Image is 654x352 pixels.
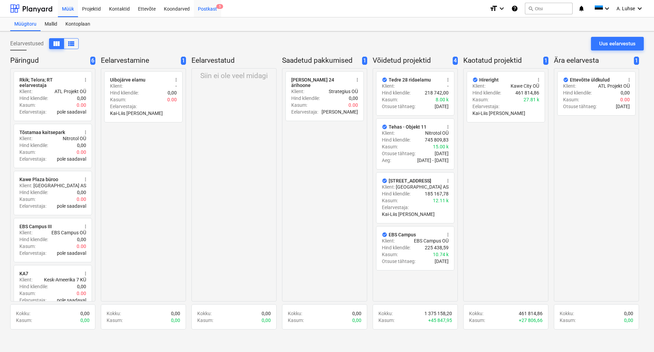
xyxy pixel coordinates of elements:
[382,197,398,204] p: Kasum :
[382,157,391,164] p: Aeg :
[107,317,123,324] p: Kasum :
[445,178,451,184] span: more_vert
[515,89,539,96] p: 461 814,86
[200,71,268,81] p: Siin ei ole veel midagi
[620,319,654,352] iframe: Chat Widget
[51,229,86,236] p: EBS Campus OÜ
[77,102,86,108] p: 0.00
[417,157,449,164] p: [DATE] - [DATE]
[525,3,573,14] button: Otsi
[624,317,633,324] p: 0,00
[110,77,145,83] div: Uibojärve elamu
[19,283,48,290] p: Hind kliendile :
[19,135,32,142] p: Klient :
[382,136,410,143] p: Hind kliendile :
[472,89,501,96] p: Hind kliendile :
[560,317,576,324] p: Kasum :
[425,130,449,136] p: Nitrotol OÜ
[489,4,498,13] i: format_size
[524,96,539,103] p: 27.81 k
[519,317,543,324] p: + 27 806,66
[19,130,65,135] div: Tõstamaa kaitsepark
[382,211,435,218] p: Kai-Liis [PERSON_NAME]
[107,310,121,317] p: Kokku :
[598,83,630,89] p: ATL Projekt OÜ
[591,37,644,50] button: Uus eelarvestus
[373,56,450,65] p: Võidetud projektid
[382,184,395,190] p: Klient :
[80,317,90,324] p: 0,00
[19,250,46,256] p: Eelarvestaja :
[624,310,633,317] p: 0,00
[77,290,86,297] p: 0.00
[617,6,635,11] span: A. Luhse
[175,83,177,89] p: -
[216,4,223,9] span: 5
[16,310,30,317] p: Kokku :
[563,83,576,89] p: Klient :
[19,229,32,236] p: Klient :
[33,182,86,189] p: [GEOGRAPHIC_DATA] AS
[57,156,86,162] p: pole saadaval
[61,17,94,31] a: Kontoplaan
[291,108,318,115] p: Eelarvestaja :
[463,56,541,65] p: Kaotatud projektid
[77,196,86,203] p: 0.00
[396,184,449,190] p: [GEOGRAPHIC_DATA] AS
[378,310,393,317] p: Kokku :
[382,124,387,130] span: Märgi kui tegemata
[110,89,139,96] p: Hind kliendile :
[382,77,387,83] span: Märgi kui tegemata
[433,251,449,258] p: 10.74 k
[435,258,449,265] p: [DATE]
[57,108,86,115] p: pole saadaval
[382,96,398,103] p: Kasum :
[291,102,307,108] p: Kasum :
[19,203,46,209] p: Eelarvestaja :
[472,83,485,89] p: Klient :
[19,297,46,304] p: Eelarvestaja :
[168,89,177,96] p: 0,00
[83,130,88,135] span: more_vert
[291,88,304,95] p: Klient :
[10,56,88,65] p: Päringud
[447,83,449,89] p: -
[621,89,630,96] p: 0,00
[19,271,28,276] div: KA7
[428,317,452,324] p: + 45 847,95
[435,103,449,110] p: [DATE]
[10,38,79,49] div: Eelarvestused
[626,77,632,83] span: more_vert
[77,142,86,149] p: 0,00
[110,83,123,89] p: Klient :
[425,136,449,143] p: 745 809,83
[352,310,361,317] p: 0,00
[519,310,543,317] p: 461 814,86
[349,95,358,102] p: 0,00
[536,77,541,83] span: more_vert
[110,110,163,117] p: Kai-Liis [PERSON_NAME]
[445,124,451,130] span: more_vert
[603,4,611,13] i: keyboard_arrow_down
[19,156,46,162] p: Eelarvestaja :
[57,297,86,304] p: pole saadaval
[479,77,499,83] div: Hireright
[511,4,518,13] i: Abikeskus
[171,317,180,324] p: 0,00
[19,182,32,189] p: Klient :
[382,143,398,150] p: Kasum :
[83,177,88,182] span: more_vert
[560,310,574,317] p: Kokku :
[83,224,88,229] span: more_vert
[382,258,416,265] p: Otsuse tähtaeg :
[77,236,86,243] p: 0,00
[67,40,75,48] span: Kuva veergudena
[433,197,449,204] p: 12.11 k
[414,237,449,244] p: EBS Campus OÜ
[425,89,449,96] p: 218 742,00
[433,143,449,150] p: 15.00 k
[80,310,90,317] p: 0,00
[10,17,41,31] a: Müügitoru
[424,310,452,317] p: 1 375 158,20
[181,57,186,65] span: 1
